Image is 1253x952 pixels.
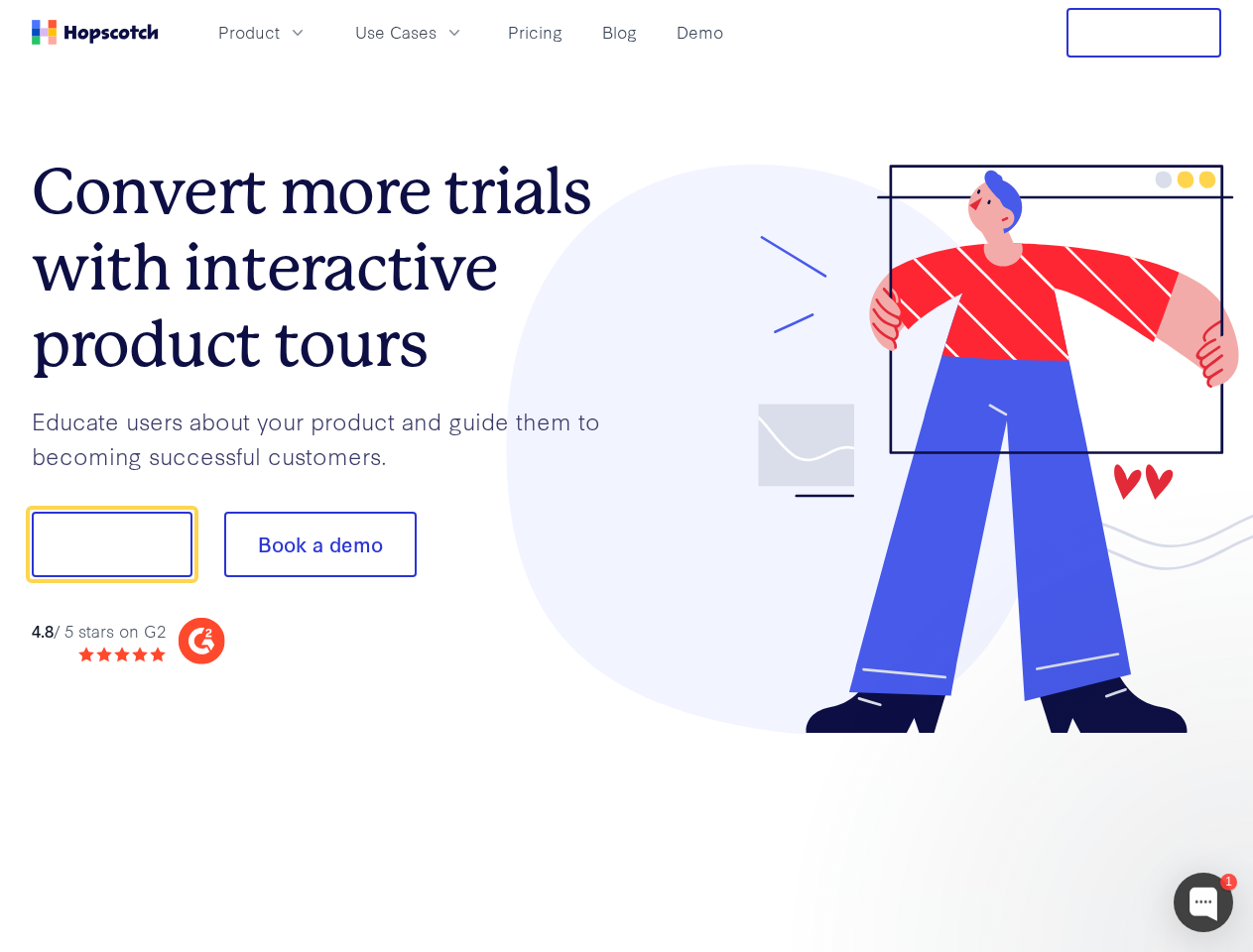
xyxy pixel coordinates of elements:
a: Demo [669,16,731,49]
button: Book a demo [224,512,417,577]
button: Free Trial [1066,8,1221,58]
span: Use Cases [355,20,437,45]
a: Pricing [500,16,570,49]
a: Home [32,20,159,45]
span: Product [218,20,280,45]
h1: Convert more trials with interactive product tours [32,154,627,382]
strong: 4.8 [32,619,54,642]
a: Blog [594,16,645,49]
div: / 5 stars on G2 [32,619,166,644]
div: 1 [1220,874,1237,891]
button: Use Cases [343,16,476,49]
button: Product [206,16,319,49]
p: Educate users about your product and guide them to becoming successful customers. [32,404,627,472]
button: Show me! [32,512,192,577]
